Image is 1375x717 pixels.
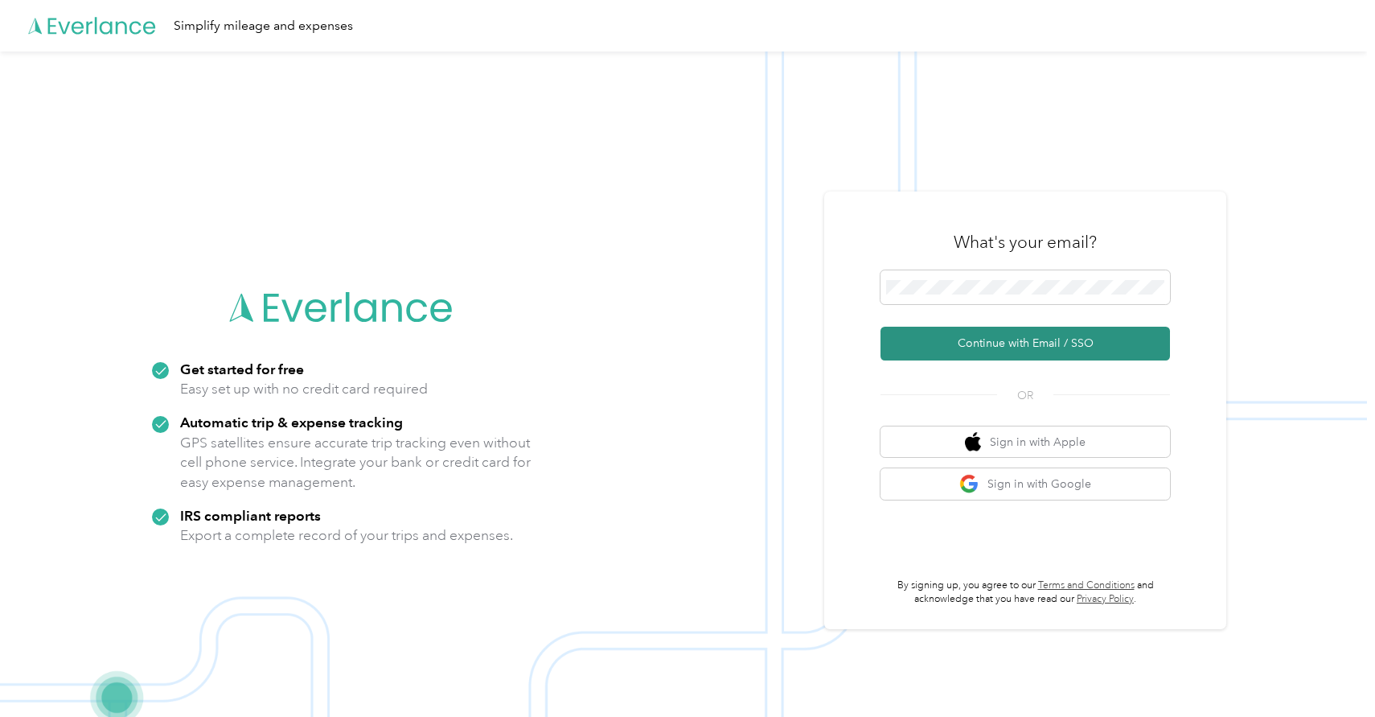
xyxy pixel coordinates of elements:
[180,507,321,524] strong: IRS compliant reports
[180,525,513,546] p: Export a complete record of your trips and expenses.
[954,231,1097,253] h3: What's your email?
[880,579,1170,607] p: By signing up, you agree to our and acknowledge that you have read our .
[180,433,532,492] p: GPS satellites ensure accurate trip tracking even without cell phone service. Integrate your bank...
[1038,579,1135,591] a: Terms and Conditions
[180,414,403,431] strong: Automatic trip & expense tracking
[180,361,304,377] strong: Get started for free
[959,474,979,494] img: google logo
[1077,593,1134,605] a: Privacy Policy
[965,432,981,452] img: apple logo
[997,387,1053,404] span: OR
[880,426,1170,458] button: apple logoSign in with Apple
[880,327,1170,361] button: Continue with Email / SSO
[174,16,353,36] div: Simplify mileage and expenses
[180,379,428,399] p: Easy set up with no credit card required
[880,468,1170,500] button: google logoSign in with Google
